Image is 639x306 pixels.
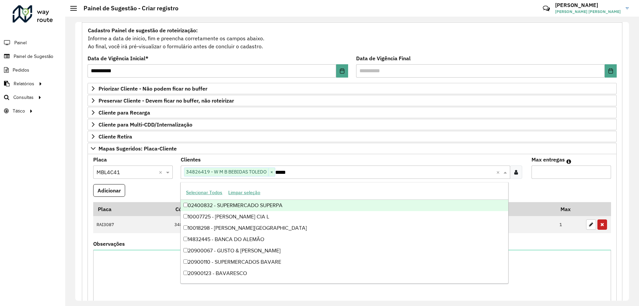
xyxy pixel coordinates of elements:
th: Max [556,202,583,216]
label: Clientes [181,155,201,163]
em: Máximo de clientes que serão colocados na mesma rota com os clientes informados [566,159,571,164]
td: 1 [556,216,583,233]
span: × [268,168,275,176]
strong: Cadastro Painel de sugestão de roteirização: [88,27,198,34]
a: Mapas Sugeridos: Placa-Cliente [88,143,617,154]
div: 14832445 - BANCA DO ALEMÃO [181,234,508,245]
button: Selecionar Todos [183,187,225,198]
label: Placa [93,155,107,163]
h2: Painel de Sugestão - Criar registro [77,5,178,12]
button: Choose Date [605,64,617,78]
button: Limpar seleção [225,187,263,198]
label: Observações [93,240,125,248]
td: RAI3087 [93,216,171,233]
span: [PERSON_NAME] [PERSON_NAME] [555,9,621,15]
td: 34810132 [171,216,380,233]
a: Cliente Retira [88,131,617,142]
span: Cliente Retira [99,134,132,139]
span: Preservar Cliente - Devem ficar no buffer, não roteirizar [99,98,234,103]
h3: [PERSON_NAME] [555,2,621,8]
button: Choose Date [336,64,348,78]
span: Consultas [13,94,34,101]
div: 20900067 - GUSTO & [PERSON_NAME] [181,245,508,256]
span: Mapas Sugeridos: Placa-Cliente [99,146,177,151]
div: 10007725 - [PERSON_NAME] CIA L [181,211,508,222]
a: Priorizar Cliente - Não podem ficar no buffer [88,83,617,94]
div: 20900123 - BAVARESCO [181,268,508,279]
a: Contato Rápido [539,1,553,16]
a: Preservar Cliente - Devem ficar no buffer, não roteirizar [88,95,617,106]
label: Data de Vigência Final [356,54,411,62]
span: Relatórios [14,80,34,87]
span: Priorizar Cliente - Não podem ficar no buffer [99,86,207,91]
ng-dropdown-panel: Options list [180,182,508,284]
button: Adicionar [93,184,125,197]
th: Código Cliente [171,202,380,216]
div: 20900124 - BAVARESCO ATACADO [181,279,508,290]
span: Clear all [496,168,502,176]
span: Pedidos [13,67,29,74]
div: 20900110 - SUPERMERCADOS BAVARE [181,256,508,268]
span: 34826419 - W M B BEBIDAS TOLEDO [184,168,268,176]
span: Painel [14,39,27,46]
a: Cliente para Recarga [88,107,617,118]
div: 10018298 - [PERSON_NAME][GEOGRAPHIC_DATA] [181,222,508,234]
span: Cliente para Multi-CDD/Internalização [99,122,192,127]
span: Clear all [159,168,164,176]
div: 02400832 - SUPERMERCADO SUPERPA [181,200,508,211]
span: Cliente para Recarga [99,110,150,115]
label: Data de Vigência Inicial [88,54,148,62]
a: Cliente para Multi-CDD/Internalização [88,119,617,130]
span: Tático [13,108,25,115]
th: Placa [93,202,171,216]
label: Max entregas [532,155,565,163]
span: Painel de Sugestão [14,53,53,60]
div: Informe a data de inicio, fim e preencha corretamente os campos abaixo. Ao final, você irá pré-vi... [88,26,617,51]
